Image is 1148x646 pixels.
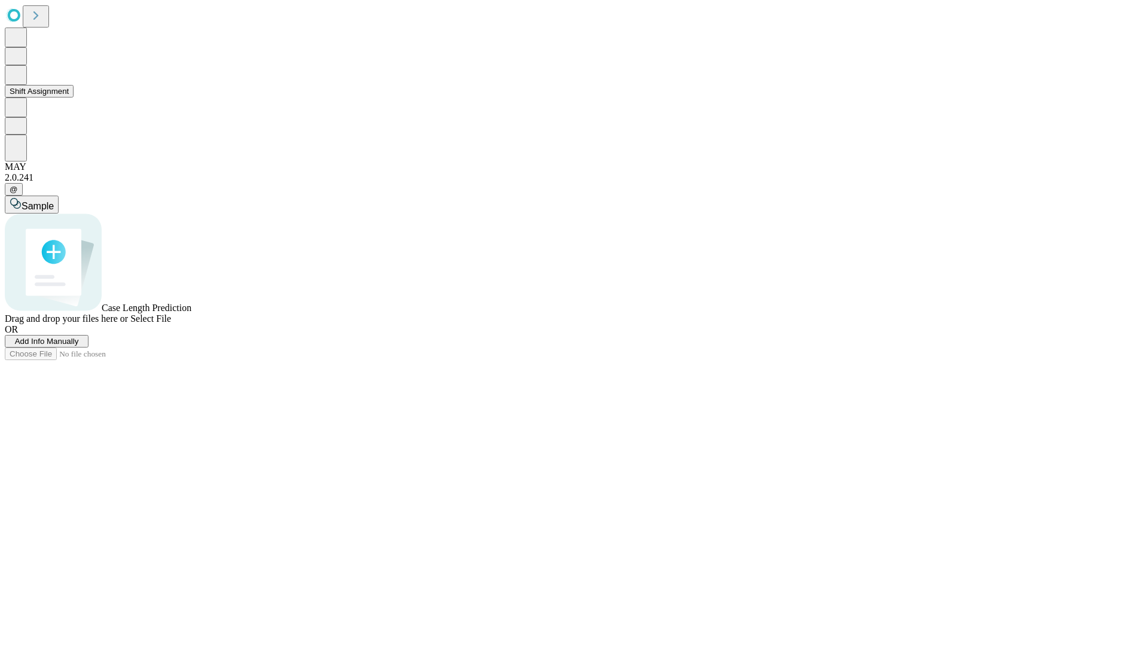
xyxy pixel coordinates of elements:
[130,313,171,324] span: Select File
[5,85,74,97] button: Shift Assignment
[15,337,79,346] span: Add Info Manually
[5,172,1143,183] div: 2.0.241
[5,335,88,348] button: Add Info Manually
[5,313,128,324] span: Drag and drop your files here or
[5,196,59,214] button: Sample
[5,161,1143,172] div: MAY
[5,324,18,334] span: OR
[10,185,18,194] span: @
[22,201,54,211] span: Sample
[102,303,191,313] span: Case Length Prediction
[5,183,23,196] button: @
